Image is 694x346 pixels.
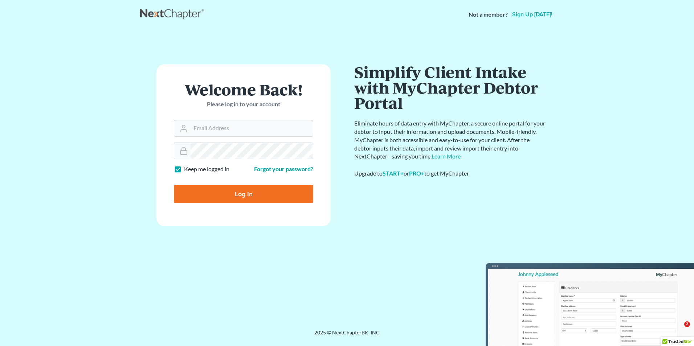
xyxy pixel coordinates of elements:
[191,120,313,136] input: Email Address
[383,170,404,177] a: START+
[354,119,547,161] p: Eliminate hours of data entry with MyChapter, a secure online portal for your debtor to input the...
[409,170,424,177] a: PRO+
[174,185,313,203] input: Log In
[174,100,313,108] p: Please log in to your account
[354,64,547,111] h1: Simplify Client Intake with MyChapter Debtor Portal
[469,11,508,19] strong: Not a member?
[354,169,547,178] div: Upgrade to or to get MyChapter
[254,165,313,172] a: Forgot your password?
[140,329,554,342] div: 2025 © NextChapterBK, INC
[432,153,461,160] a: Learn More
[669,321,687,339] iframe: Intercom live chat
[684,321,690,327] span: 2
[174,82,313,97] h1: Welcome Back!
[511,12,554,17] a: Sign up [DATE]!
[184,165,229,173] label: Keep me logged in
